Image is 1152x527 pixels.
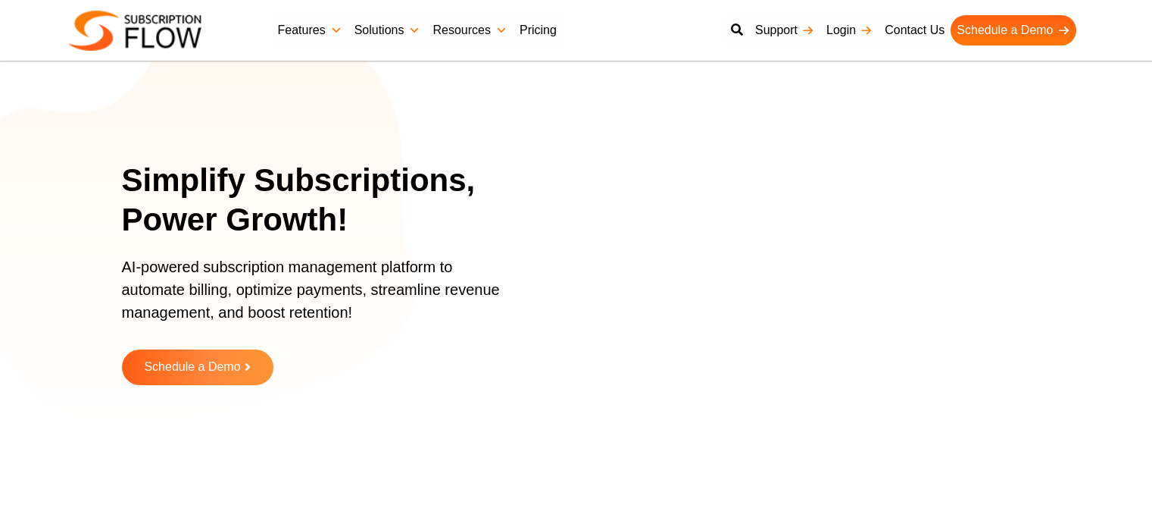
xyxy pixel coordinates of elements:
a: Contact Us [879,15,951,45]
h1: Simplify Subscriptions, Power Growth! [122,161,535,240]
a: Resources [426,15,513,45]
a: Login [820,15,879,45]
p: AI-powered subscription management platform to automate billing, optimize payments, streamline re... [122,256,516,339]
span: Schedule a Demo [144,361,240,374]
a: Features [272,15,348,45]
a: Schedule a Demo [122,350,273,385]
a: Support [749,15,820,45]
img: Subscriptionflow [69,11,201,51]
a: Pricing [514,15,563,45]
a: Solutions [348,15,427,45]
a: Schedule a Demo [951,15,1076,45]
